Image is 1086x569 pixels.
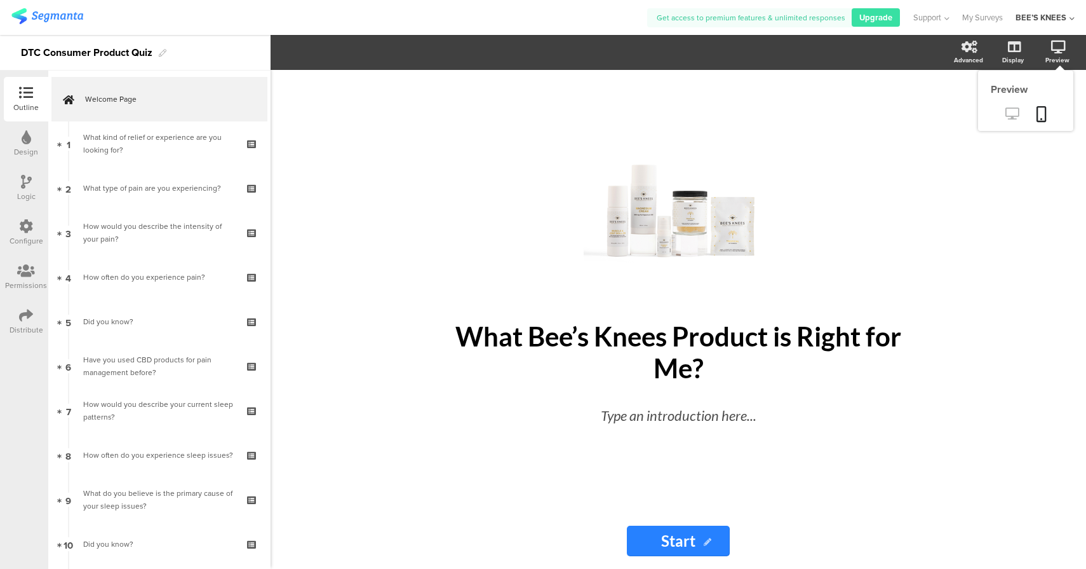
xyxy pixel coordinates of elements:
[859,11,892,24] span: Upgrade
[64,537,73,551] span: 10
[51,255,267,299] a: 4 How often do you experience pain?
[51,477,267,522] a: 9 What do you believe is the primary cause of your sleep issues?
[83,398,235,423] div: How would you describe your current sleep patterns?
[51,522,267,566] a: 10 Did you know?
[11,8,83,24] img: segmanta logo
[83,487,235,512] div: What do you believe is the primary cause of your sleep issues?
[913,11,941,24] span: Support
[51,344,267,388] a: 6 Have you used CBD products for pain management before?
[5,280,47,291] div: Permissions
[83,353,235,379] div: Have you used CBD products for pain management before?
[66,404,71,418] span: 7
[51,121,267,166] a: 1 What kind of relief or experience are you looking for?
[657,12,845,24] span: Get access to premium features & unlimited responses
[10,324,43,336] div: Distribute
[51,388,267,433] a: 7 How would you describe your current sleep patterns?
[51,210,267,255] a: 3 How would you describe the intensity of your pain?
[83,538,235,551] div: Did you know?
[65,181,71,195] span: 2
[1002,55,1024,65] div: Display
[65,315,71,329] span: 5
[21,43,152,63] div: DTC Consumer Product Quiz
[83,271,235,284] div: How often do you experience pain?
[627,526,730,556] input: Start
[51,299,267,344] a: 5 Did you know?
[1016,11,1066,24] div: BEE’S KNEES
[85,93,248,106] span: Welcome Page
[67,137,70,151] span: 1
[443,320,913,384] p: What Bee’s Knees Product is Right for Me?
[83,220,235,245] div: How would you describe the intensity of your pain?
[17,191,36,202] div: Logic
[65,493,71,507] span: 9
[14,146,38,158] div: Design
[51,77,267,121] a: Welcome Page
[456,405,901,426] div: Type an introduction here...
[83,131,235,156] div: What kind of relief or experience are you looking for?
[51,166,267,210] a: 2 What type of pain are you experiencing?
[51,433,267,477] a: 8 How often do you experience sleep issues?
[83,449,235,462] div: How often do you experience sleep issues?
[83,182,235,195] div: What type of pain are you experiencing?
[10,235,43,247] div: Configure
[65,448,71,462] span: 8
[13,102,39,113] div: Outline
[1045,55,1069,65] div: Preview
[65,270,71,284] span: 4
[65,226,71,240] span: 3
[954,55,983,65] div: Advanced
[978,82,1073,97] div: Preview
[83,315,235,328] div: Did you know?
[65,359,71,373] span: 6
